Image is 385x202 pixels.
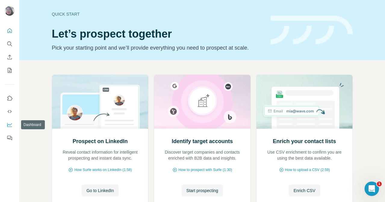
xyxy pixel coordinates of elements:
button: Enrich CSV [289,185,320,197]
iframe: Intercom live chat [365,182,379,196]
h2: Enrich your contact lists [273,137,336,145]
img: banner [271,16,353,45]
span: How to prospect with Surfe (1:30) [179,167,232,173]
span: Go to LinkedIn [86,188,114,194]
span: Start prospecting [186,188,218,194]
button: Quick start [5,25,14,36]
button: Search [5,38,14,49]
button: My lists [5,65,14,76]
span: How to upload a CSV (2:59) [285,167,330,173]
span: 1 [377,182,382,186]
button: Go to LinkedIn [82,185,119,197]
img: Prospect on LinkedIn [52,75,148,129]
button: Enrich CSV [5,52,14,63]
img: Identify target accounts [154,75,250,129]
img: Enrich your contact lists [256,75,353,129]
button: Start prospecting [182,185,223,197]
p: Pick your starting point and we’ll provide everything you need to prospect at scale. [52,44,263,52]
h2: Identify target accounts [172,137,233,145]
button: Feedback [5,133,14,143]
button: Dashboard [5,119,14,130]
h1: Let’s prospect together [52,28,263,40]
span: How Surfe works on LinkedIn (1:58) [74,167,132,173]
div: Quick start [52,11,263,17]
h2: Prospect on LinkedIn [73,137,128,145]
span: Enrich CSV [293,188,315,194]
p: Discover target companies and contacts enriched with B2B data and insights. [160,149,244,161]
button: Use Surfe on LinkedIn [5,93,14,104]
img: Avatar [5,6,14,16]
p: Reveal contact information for intelligent prospecting and instant data sync. [58,149,142,161]
button: Use Surfe API [5,106,14,117]
p: Use CSV enrichment to confirm you are using the best data available. [262,149,346,161]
